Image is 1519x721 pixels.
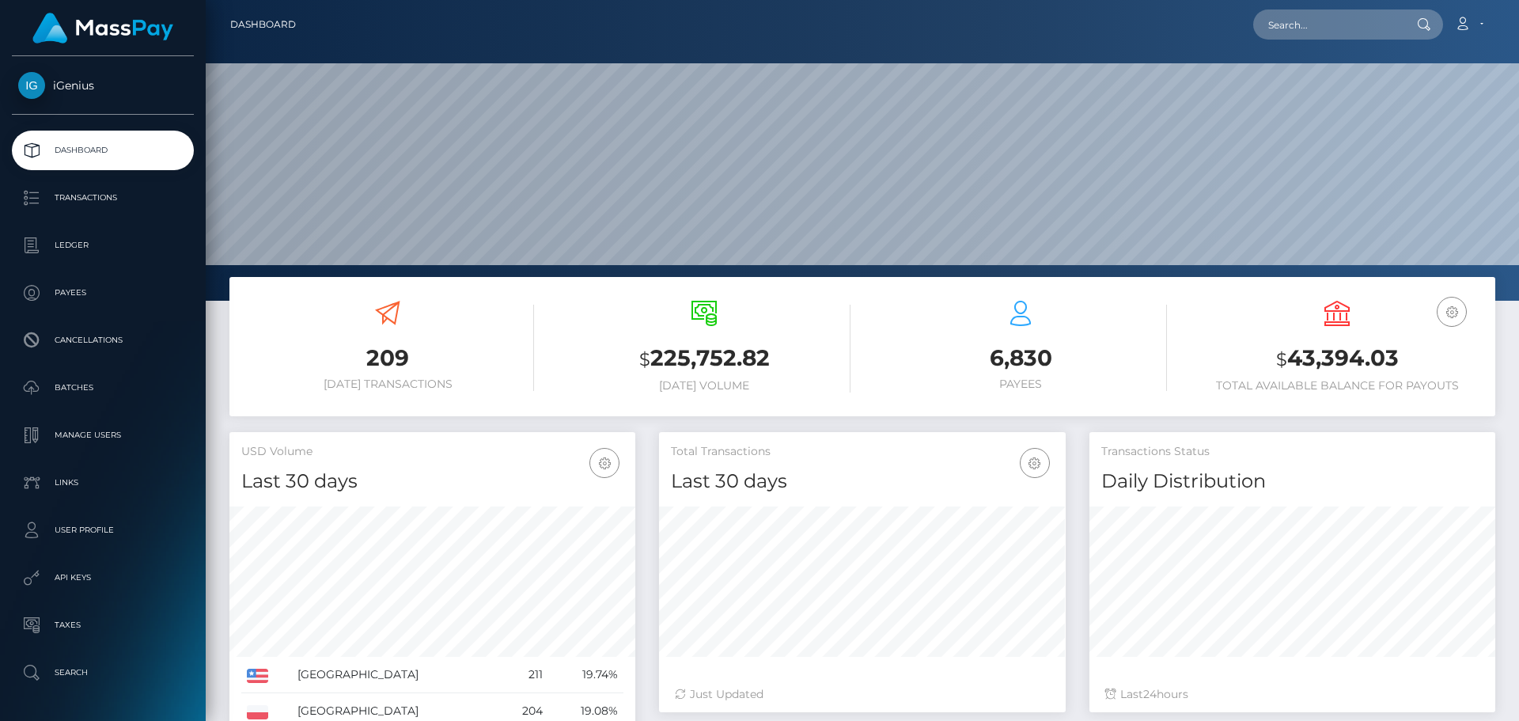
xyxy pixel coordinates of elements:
img: PL.png [247,705,268,719]
td: 211 [498,657,548,693]
img: MassPay Logo [32,13,173,44]
h6: [DATE] Volume [558,379,850,393]
p: Search [18,661,188,685]
a: Links [12,463,194,503]
a: User Profile [12,510,194,550]
h4: Last 30 days [671,468,1053,495]
div: Last hours [1105,686,1479,703]
h5: Total Transactions [671,444,1053,460]
h3: 209 [241,343,534,374]
a: Manage Users [12,416,194,455]
h5: Transactions Status [1101,444,1483,460]
p: Cancellations [18,328,188,352]
h3: 43,394.03 [1191,343,1483,375]
a: Ledger [12,226,194,265]
small: $ [1276,348,1287,370]
div: Just Updated [675,686,1049,703]
p: Taxes [18,613,188,637]
a: Batches [12,368,194,408]
span: 24 [1143,687,1157,701]
h4: Daily Distribution [1101,468,1483,495]
img: iGenius [18,72,45,99]
a: API Keys [12,558,194,598]
h6: Payees [874,378,1167,391]
h3: 6,830 [874,343,1167,374]
p: Links [18,471,188,495]
td: 19.74% [548,657,623,693]
a: Cancellations [12,321,194,360]
small: $ [639,348,650,370]
p: Dashboard [18,139,188,162]
p: Ledger [18,233,188,257]
a: Search [12,653,194,693]
p: Payees [18,281,188,305]
p: Manage Users [18,423,188,447]
p: User Profile [18,518,188,542]
h6: Total Available Balance for Payouts [1191,379,1483,393]
p: Transactions [18,186,188,210]
a: Dashboard [12,131,194,170]
h5: USD Volume [241,444,623,460]
a: Transactions [12,178,194,218]
a: Dashboard [230,8,296,41]
p: Batches [18,376,188,400]
img: US.png [247,669,268,683]
h4: Last 30 days [241,468,623,495]
a: Taxes [12,605,194,645]
a: Payees [12,273,194,313]
input: Search... [1253,9,1402,40]
p: API Keys [18,566,188,590]
h6: [DATE] Transactions [241,378,534,391]
h3: 225,752.82 [558,343,850,375]
span: iGenius [12,78,194,93]
td: [GEOGRAPHIC_DATA] [292,657,498,693]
